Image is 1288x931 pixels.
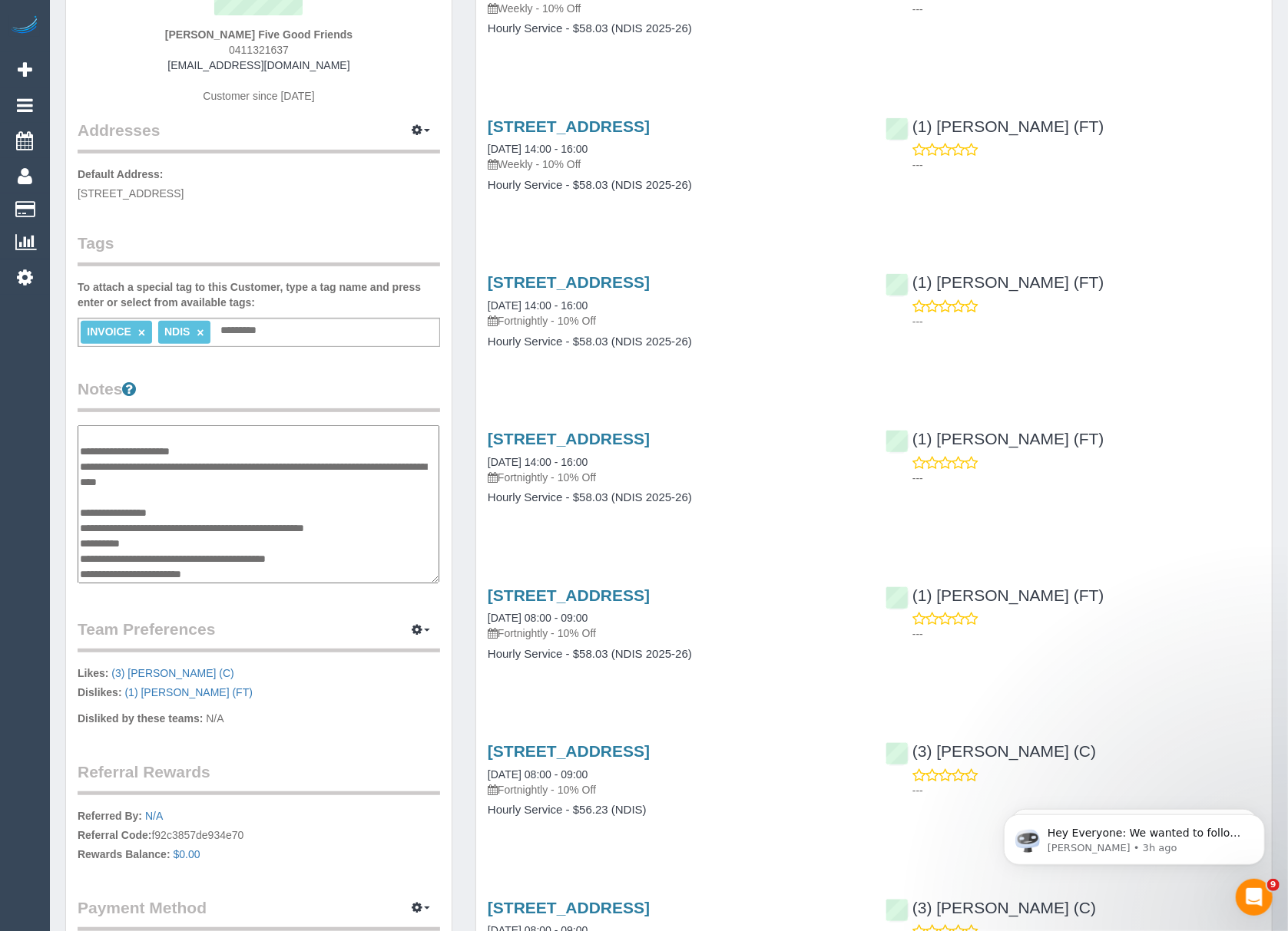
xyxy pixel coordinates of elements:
a: [STREET_ADDRESS] [488,586,650,604]
iframe: Intercom live chat [1236,879,1273,916]
span: 9 [1267,879,1280,891]
span: NDIS [164,325,190,338]
a: (1) [PERSON_NAME] (FT) [886,430,1104,447]
label: Referred By: [78,808,142,824]
h4: Hourly Service - $58.03 (NDIS 2025-26) [488,335,863,348]
h4: Hourly Service - $56.23 (NDIS) [488,804,863,817]
a: [STREET_ADDRESS] [488,899,650,916]
strong: [PERSON_NAME] Five Good Friends [165,28,353,41]
span: Customer since [DATE] [203,90,314,102]
a: [DATE] 08:00 - 09:00 [488,612,588,624]
a: (1) [PERSON_NAME] (FT) [886,117,1104,135]
h4: Hourly Service - $58.03 (NDIS 2025-26) [488,179,863,192]
h4: Hourly Service - $58.03 (NDIS 2025-26) [488,648,863,661]
legend: Referral Rewards [78,761,440,795]
a: (1) [PERSON_NAME] (FT) [124,686,252,698]
label: To attach a special tag to this Customer, type a tag name and press enter or select from availabl... [78,279,440,310]
label: Disliked by these teams: [78,711,203,726]
span: Hey Everyone: We wanted to follow up and let you know we have been closely monitoring the account... [67,45,263,210]
a: (3) [PERSON_NAME] (C) [111,667,233,679]
a: × [197,326,204,339]
h4: Hourly Service - $58.03 (NDIS 2025-26) [488,491,863,504]
label: Referral Code: [78,827,151,843]
a: [STREET_ADDRESS] [488,430,650,447]
a: [DATE] 14:00 - 16:00 [488,299,588,312]
p: f92c3857de934e70 [78,808,440,866]
a: $0.00 [174,848,200,860]
a: × [138,326,145,339]
p: --- [912,314,1260,329]
p: Weekly - 10% Off [488,1,863,16]
span: N/A [206,712,223,725]
a: [STREET_ADDRESS] [488,742,650,760]
p: --- [912,626,1260,642]
p: Weekly - 10% Off [488,157,863,172]
label: Rewards Balance: [78,847,171,862]
span: 0411321637 [229,44,289,56]
legend: Payment Method [78,896,440,931]
p: --- [912,783,1260,798]
p: Message from Ellie, sent 3h ago [67,59,265,73]
a: [STREET_ADDRESS] [488,273,650,291]
a: [DATE] 14:00 - 16:00 [488,143,588,155]
a: (3) [PERSON_NAME] (C) [886,899,1096,916]
span: [STREET_ADDRESS] [78,187,184,200]
a: [DATE] 14:00 - 16:00 [488,456,588,468]
p: Fortnightly - 10% Off [488,470,863,485]
legend: Notes [78,378,440,412]
a: N/A [145,810,163,822]
h4: Hourly Service - $58.03 (NDIS 2025-26) [488,22,863,35]
legend: Team Preferences [78,618,440,652]
img: Automaid Logo [9,15,40,37]
a: [DATE] 08:00 - 09:00 [488,768,588,781]
p: Fortnightly - 10% Off [488,782,863,797]
label: Likes: [78,665,108,681]
p: --- [912,157,1260,173]
iframe: Intercom notifications message [981,782,1288,890]
a: (3) [PERSON_NAME] (C) [886,742,1096,760]
a: (1) [PERSON_NAME] (FT) [886,586,1104,604]
a: [EMAIL_ADDRESS][DOMAIN_NAME] [167,59,349,71]
label: Default Address: [78,167,164,182]
span: INVOICE [87,325,131,338]
a: [STREET_ADDRESS] [488,117,650,135]
p: --- [912,2,1260,17]
p: Fortnightly - 10% Off [488,313,863,328]
p: Fortnightly - 10% Off [488,626,863,641]
label: Dislikes: [78,685,122,700]
a: (1) [PERSON_NAME] (FT) [886,273,1104,291]
legend: Tags [78,232,440,266]
p: --- [912,470,1260,486]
